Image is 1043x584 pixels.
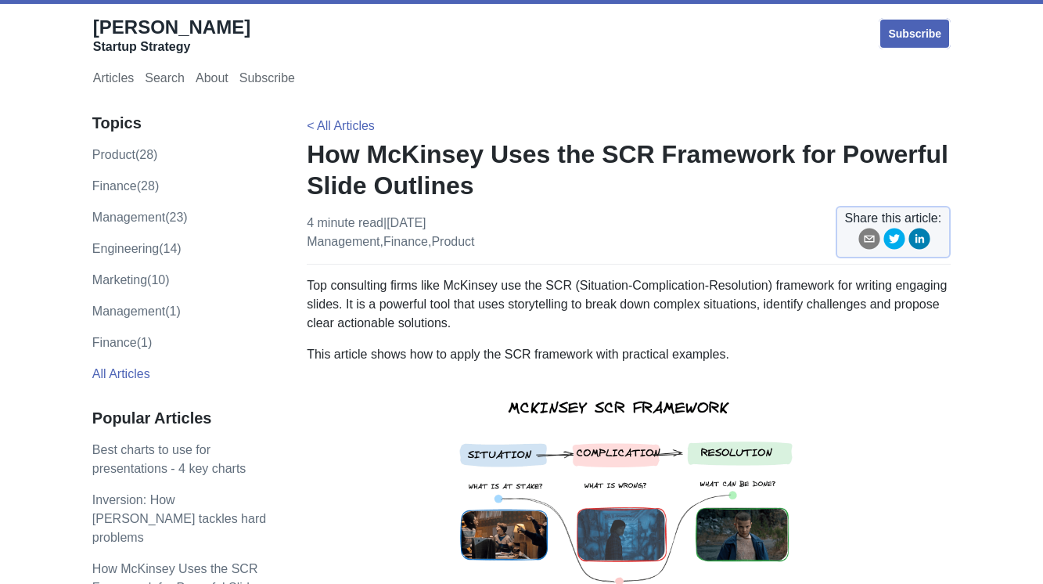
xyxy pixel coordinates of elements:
[92,367,150,380] a: All Articles
[145,71,185,88] a: Search
[93,39,250,55] div: Startup Strategy
[92,336,152,349] a: Finance(1)
[858,228,880,255] button: email
[431,235,474,248] a: product
[92,242,182,255] a: engineering(14)
[307,235,379,248] a: management
[239,71,295,88] a: Subscribe
[845,209,942,228] span: Share this article:
[93,16,250,55] a: [PERSON_NAME]Startup Strategy
[908,228,930,255] button: linkedin
[307,139,951,201] h1: How McKinsey Uses the SCR Framework for Powerful Slide Outlines
[92,179,159,193] a: finance(28)
[93,16,250,38] span: [PERSON_NAME]
[307,119,375,132] a: < All Articles
[883,228,905,255] button: twitter
[93,71,134,88] a: Articles
[92,273,170,287] a: marketing(10)
[92,443,246,475] a: Best charts to use for presentations - 4 key charts
[92,409,274,428] h3: Popular Articles
[196,71,228,88] a: About
[92,114,274,133] h3: Topics
[307,276,951,333] p: Top consulting firms like McKinsey use the SCR (Situation-Complication-Resolution) framework for ...
[879,18,951,49] a: Subscribe
[307,214,474,251] p: 4 minute read | [DATE] , ,
[92,211,188,224] a: management(23)
[307,345,951,364] p: This article shows how to apply the SCR framework with practical examples.
[92,305,181,318] a: Management(1)
[92,493,266,544] a: Inversion: How [PERSON_NAME] tackles hard problems
[383,235,428,248] a: finance
[92,148,158,161] a: product(28)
